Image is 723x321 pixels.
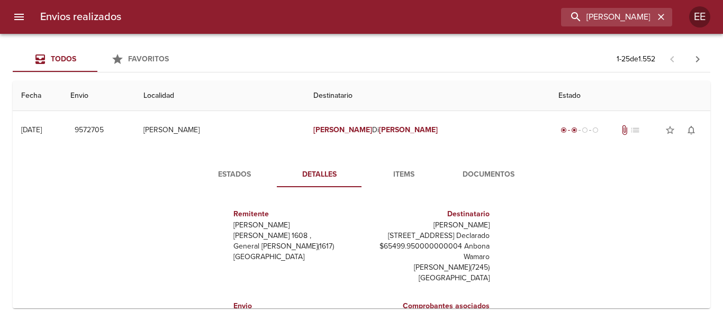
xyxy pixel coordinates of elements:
[192,162,531,187] div: Tabs detalle de guia
[51,54,76,63] span: Todos
[21,125,42,134] div: [DATE]
[40,8,121,25] h6: Envios realizados
[689,6,710,27] div: EE
[619,125,630,135] span: Tiene documentos adjuntos
[659,53,685,64] span: Pagina anterior
[681,120,702,141] button: Activar notificaciones
[366,273,490,283] p: [GEOGRAPHIC_DATA]
[558,125,601,135] div: Despachado
[233,252,357,262] p: [GEOGRAPHIC_DATA]
[366,208,490,220] h6: Destinatario
[366,231,490,262] p: [STREET_ADDRESS] Declarado $65499.950000000004 Anbona Wamaro
[617,54,655,65] p: 1 - 25 de 1.552
[305,81,550,111] th: Destinatario
[233,220,357,231] p: [PERSON_NAME]
[283,168,355,181] span: Detalles
[313,125,372,134] em: [PERSON_NAME]
[686,125,697,135] span: notifications_none
[233,241,357,252] p: General [PERSON_NAME] ( 1617 )
[233,208,357,220] h6: Remitente
[198,168,270,181] span: Estados
[366,262,490,273] p: [PERSON_NAME] ( 7245 )
[6,4,32,30] button: menu
[561,8,654,26] input: buscar
[571,127,577,133] span: radio_button_checked
[305,111,550,149] td: Di
[366,300,490,312] h6: Comprobantes asociados
[630,125,640,135] span: No tiene pedido asociado
[379,125,438,134] em: [PERSON_NAME]
[550,81,710,111] th: Estado
[233,300,357,312] h6: Envio
[685,47,710,72] span: Pagina siguiente
[366,220,490,231] p: [PERSON_NAME]
[453,168,525,181] span: Documentos
[368,168,440,181] span: Items
[659,120,681,141] button: Agregar a favoritos
[665,125,675,135] span: star_border
[128,54,169,63] span: Favoritos
[561,127,567,133] span: radio_button_checked
[13,81,62,111] th: Fecha
[75,124,104,137] span: 9572705
[70,121,108,140] button: 9572705
[135,81,305,111] th: Localidad
[582,127,588,133] span: radio_button_unchecked
[62,81,135,111] th: Envio
[13,47,182,72] div: Tabs Envios
[592,127,599,133] span: radio_button_unchecked
[233,231,357,241] p: [PERSON_NAME] 1608 ,
[135,111,305,149] td: [PERSON_NAME]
